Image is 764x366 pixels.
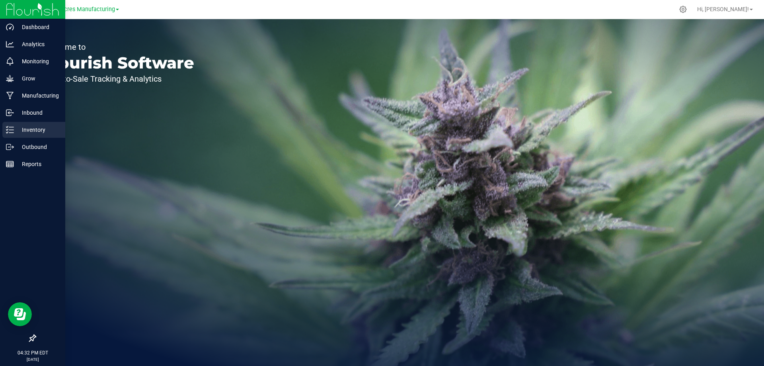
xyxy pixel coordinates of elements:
p: Seed-to-Sale Tracking & Analytics [43,75,194,83]
p: Monitoring [14,57,62,66]
p: Dashboard [14,22,62,32]
inline-svg: Dashboard [6,23,14,31]
p: Inbound [14,108,62,117]
p: Grow [14,74,62,83]
iframe: Resource center [8,302,32,326]
div: Manage settings [678,6,688,13]
span: Hi, [PERSON_NAME]! [697,6,749,12]
p: Reports [14,159,62,169]
p: Manufacturing [14,91,62,100]
inline-svg: Analytics [6,40,14,48]
p: Flourish Software [43,55,194,71]
span: Green Acres Manufacturing [43,6,115,13]
p: 04:32 PM EDT [4,349,62,356]
p: Welcome to [43,43,194,51]
inline-svg: Monitoring [6,57,14,65]
inline-svg: Outbound [6,143,14,151]
inline-svg: Inventory [6,126,14,134]
inline-svg: Inbound [6,109,14,117]
inline-svg: Grow [6,74,14,82]
p: [DATE] [4,356,62,362]
p: Inventory [14,125,62,135]
inline-svg: Reports [6,160,14,168]
p: Analytics [14,39,62,49]
p: Outbound [14,142,62,152]
inline-svg: Manufacturing [6,92,14,100]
